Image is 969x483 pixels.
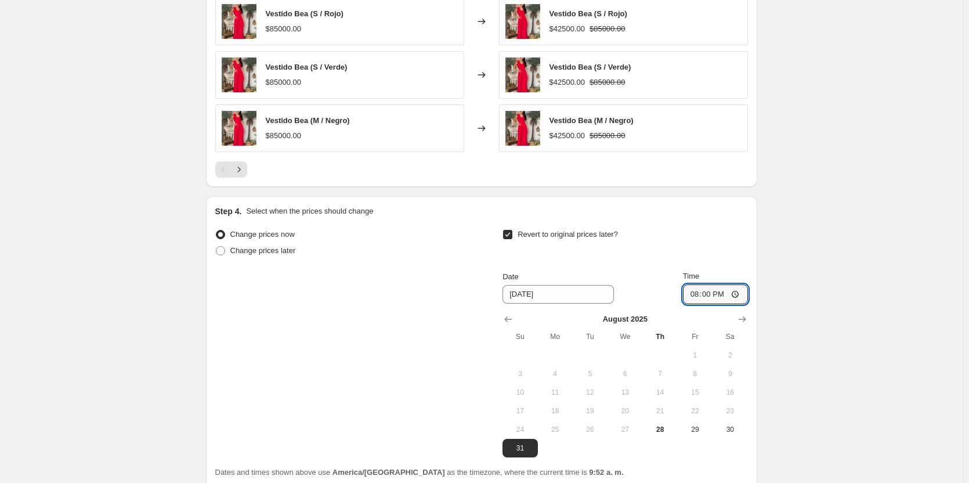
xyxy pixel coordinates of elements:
th: Tuesday [573,327,608,346]
span: 19 [577,406,603,416]
button: Show next month, September 2025 [734,311,750,327]
button: Thursday August 14 2025 [642,383,677,402]
span: Tu [577,332,603,341]
div: $42500.00 [549,23,585,35]
span: Th [647,332,672,341]
div: $85000.00 [266,23,301,35]
span: Time [683,272,699,280]
strike: $85000.00 [590,130,625,142]
button: Friday August 1 2025 [678,346,713,365]
button: Next [231,161,247,178]
span: Fr [682,332,708,341]
img: BEA-ROJ-01-BEAROJO_80x.jpg [222,4,256,39]
th: Saturday [713,327,747,346]
span: 8 [682,369,708,379]
span: 18 [543,406,568,416]
button: Friday August 22 2025 [678,402,713,420]
input: 12:00 [683,284,748,304]
th: Friday [678,327,713,346]
strike: $85000.00 [590,77,625,88]
span: 25 [543,425,568,434]
th: Monday [538,327,573,346]
span: 17 [507,406,533,416]
span: 9 [717,369,743,379]
button: Friday August 29 2025 [678,420,713,439]
span: Vestido Bea (S / Rojo) [549,9,627,18]
button: Thursday August 21 2025 [642,402,677,420]
button: Thursday August 7 2025 [642,365,677,383]
div: $42500.00 [549,130,585,142]
span: 2 [717,351,743,360]
button: Saturday August 9 2025 [713,365,747,383]
span: 31 [507,444,533,453]
div: $85000.00 [266,130,301,142]
span: 1 [682,351,708,360]
span: 10 [507,388,533,397]
span: Dates and times shown above use as the timezone, where the current time is [215,468,624,477]
span: 26 [577,425,603,434]
span: Revert to original prices later? [518,230,618,239]
span: 21 [647,406,672,416]
span: 14 [647,388,672,397]
button: Sunday August 3 2025 [502,365,537,383]
button: Saturday August 23 2025 [713,402,747,420]
nav: Pagination [215,161,247,178]
button: Sunday August 17 2025 [502,402,537,420]
span: 7 [647,369,672,379]
span: 11 [543,388,568,397]
img: BEA-ROJ-01-BEAROJO_80x.jpg [222,57,256,92]
span: 22 [682,406,708,416]
b: America/[GEOGRAPHIC_DATA] [332,468,445,477]
span: 12 [577,388,603,397]
th: Wednesday [608,327,642,346]
span: Vestido Bea (S / Rojo) [266,9,344,18]
button: Wednesday August 20 2025 [608,402,642,420]
span: 24 [507,425,533,434]
span: Mo [543,332,568,341]
button: Monday August 18 2025 [538,402,573,420]
span: Change prices now [230,230,295,239]
button: Saturday August 16 2025 [713,383,747,402]
span: 13 [612,388,638,397]
button: Friday August 8 2025 [678,365,713,383]
button: Friday August 15 2025 [678,383,713,402]
button: Monday August 4 2025 [538,365,573,383]
input: 8/28/2025 [502,285,614,304]
span: 15 [682,388,708,397]
span: Vestido Bea (S / Verde) [549,63,631,71]
span: 16 [717,388,743,397]
span: 30 [717,425,743,434]
button: Wednesday August 13 2025 [608,383,642,402]
span: 3 [507,369,533,379]
span: 29 [682,425,708,434]
button: Saturday August 2 2025 [713,346,747,365]
button: Monday August 11 2025 [538,383,573,402]
button: Tuesday August 5 2025 [573,365,608,383]
span: 4 [543,369,568,379]
button: Wednesday August 27 2025 [608,420,642,439]
span: Vestido Bea (M / Negro) [266,116,350,125]
button: Tuesday August 26 2025 [573,420,608,439]
span: Date [502,272,518,281]
b: 9:52 a. m. [589,468,623,477]
strike: $85000.00 [590,23,625,35]
span: 27 [612,425,638,434]
button: Saturday August 30 2025 [713,420,747,439]
button: Show previous month, July 2025 [500,311,516,327]
img: BEA-ROJ-01-BEAROJO_80x.jpg [222,111,256,146]
span: Sa [717,332,743,341]
button: Monday August 25 2025 [538,420,573,439]
button: Wednesday August 6 2025 [608,365,642,383]
img: BEA-ROJ-01-BEAROJO_80x.jpg [505,111,540,146]
img: BEA-ROJ-01-BEAROJO_80x.jpg [505,57,540,92]
span: We [612,332,638,341]
th: Thursday [642,327,677,346]
button: Today Thursday August 28 2025 [642,420,677,439]
span: Vestido Bea (M / Negro) [549,116,634,125]
img: BEA-ROJ-01-BEAROJO_80x.jpg [505,4,540,39]
button: Sunday August 24 2025 [502,420,537,439]
button: Tuesday August 12 2025 [573,383,608,402]
button: Sunday August 10 2025 [502,383,537,402]
span: 6 [612,369,638,379]
span: Su [507,332,533,341]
